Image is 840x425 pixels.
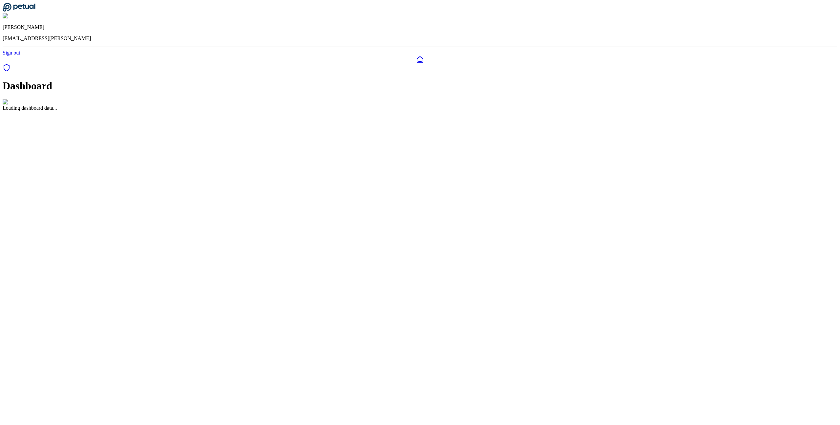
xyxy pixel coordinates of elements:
img: Shekhar Khedekar [3,13,47,19]
a: Dashboard [3,56,837,64]
a: Go to Dashboard [3,7,35,13]
a: SOC [3,64,837,73]
p: [EMAIL_ADDRESS][PERSON_NAME] [3,35,837,41]
a: Sign out [3,50,20,56]
p: [PERSON_NAME] [3,24,837,30]
img: Logo [3,99,19,105]
h1: Dashboard [3,80,837,92]
div: Loading dashboard data... [3,105,837,111]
